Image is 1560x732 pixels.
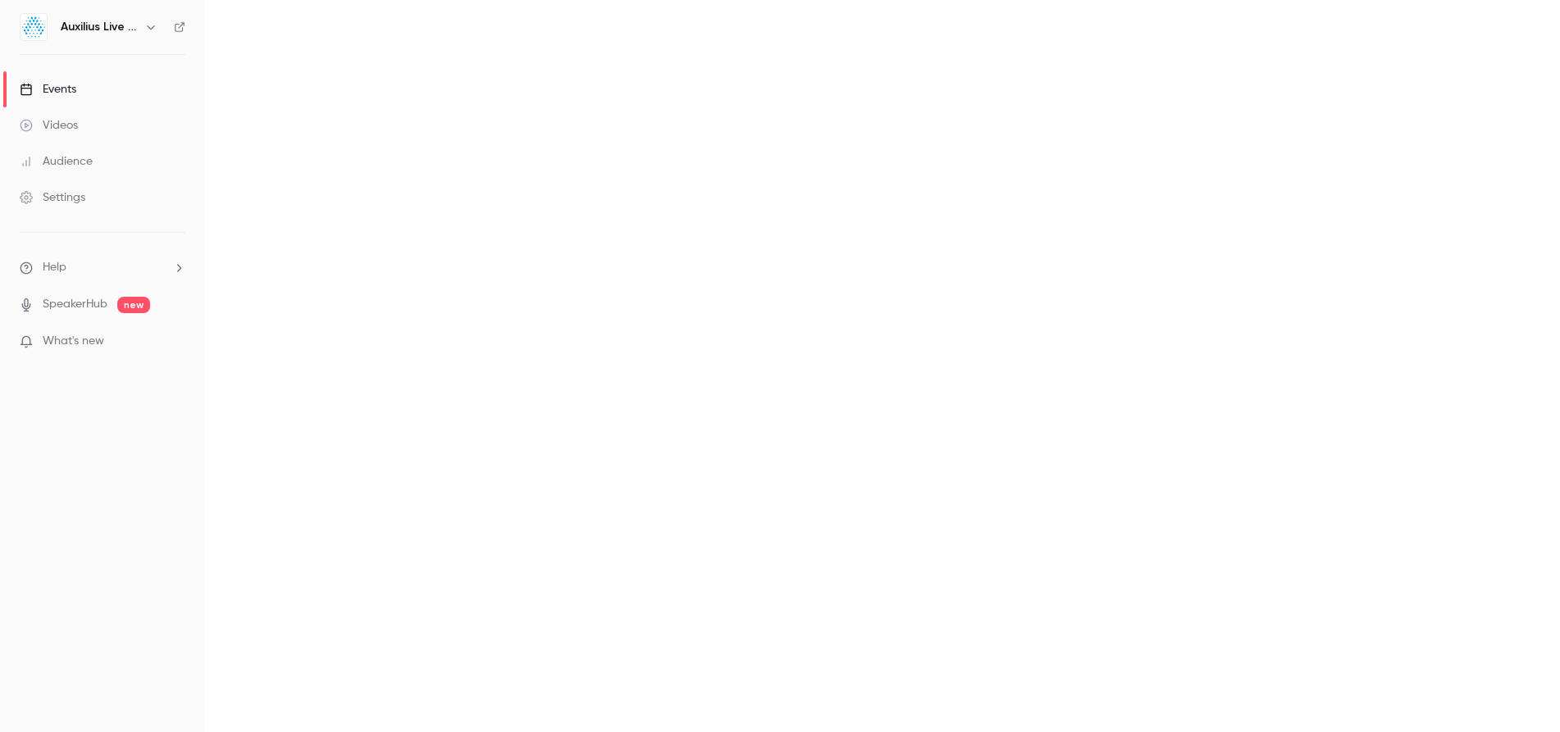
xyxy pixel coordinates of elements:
span: new [117,297,150,313]
div: Audience [20,153,93,170]
span: Help [43,259,66,276]
h6: Auxilius Live Sessions [61,19,138,35]
span: What's new [43,333,104,350]
div: Events [20,81,76,98]
li: help-dropdown-opener [20,259,185,276]
img: Auxilius Live Sessions [21,14,47,40]
div: Videos [20,117,78,134]
div: Settings [20,189,85,206]
a: SpeakerHub [43,296,107,313]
